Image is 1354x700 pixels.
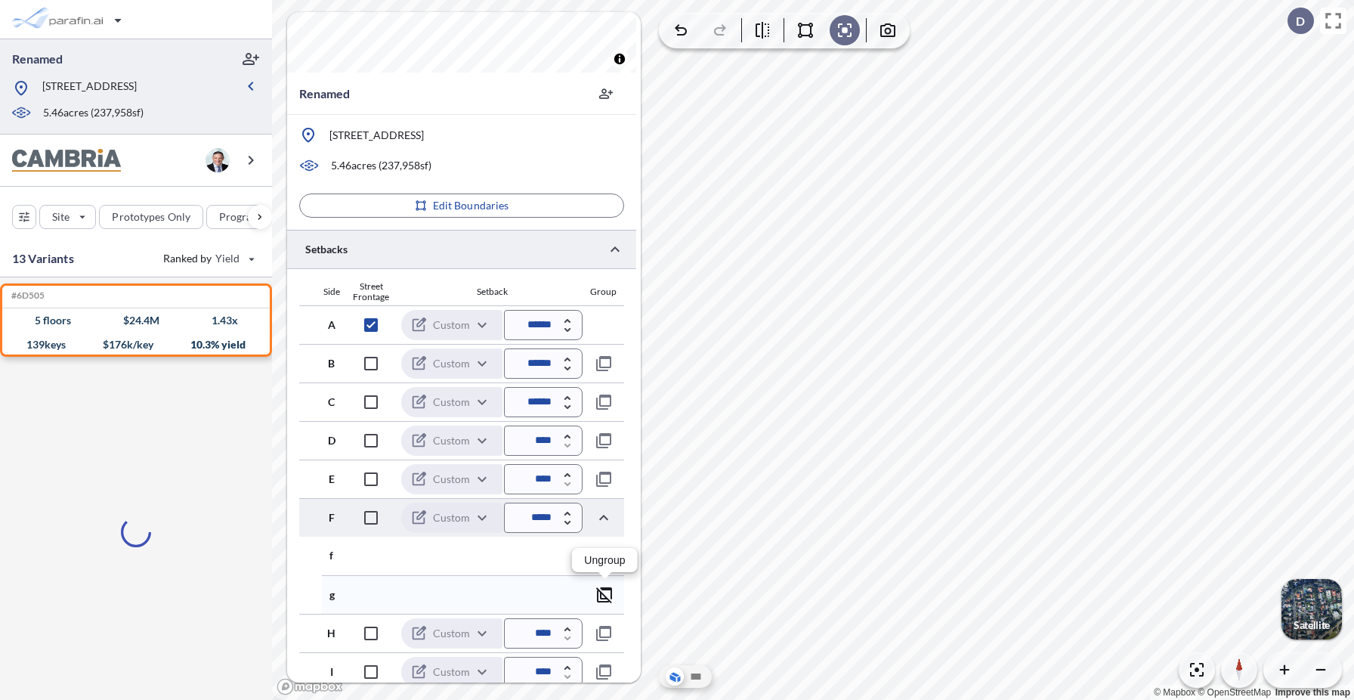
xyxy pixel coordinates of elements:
[99,205,203,229] button: Prototypes Only
[1275,687,1350,698] a: Improve this map
[151,246,264,271] button: Ranked by Yield
[299,358,341,369] div: B
[299,287,341,297] div: Side
[401,502,502,534] div: Custom
[299,667,341,677] div: I
[12,51,63,67] p: Renamed
[401,309,502,341] div: Custom
[299,194,624,218] button: Edit Boundaries
[401,386,502,418] div: Custom
[52,209,70,225] p: Site
[299,320,341,330] div: A
[611,50,629,68] button: Toggle attribution
[1281,579,1342,640] img: Switcher Image
[39,205,96,229] button: Site
[112,209,190,225] p: Prototypes Only
[1198,687,1271,698] a: OpenStreetMap
[401,348,502,379] div: Custom
[12,149,121,172] img: BrandImage
[433,356,470,371] p: Custom
[401,463,502,495] div: Custom
[583,287,624,297] div: Group
[666,667,684,686] button: Aerial View
[433,510,470,525] p: Custom
[615,51,624,67] span: Toggle attribution
[341,281,401,302] div: Street Frontage
[401,618,502,649] div: Custom
[433,472,470,487] p: Custom
[687,667,705,686] button: Site Plan
[215,251,240,266] span: Yield
[401,287,583,297] div: Setback
[433,433,470,448] p: Custom
[1294,619,1330,631] p: Satellite
[584,554,626,566] p: Ungroup
[1281,579,1342,640] button: Switcher ImageSatellite
[331,158,431,173] p: 5.46 acres ( 237,958 sf)
[206,148,230,172] img: user logo
[433,317,470,333] p: Custom
[433,664,470,680] p: Custom
[299,474,341,485] div: E
[299,628,341,639] div: H
[322,590,361,600] div: g
[299,397,341,407] div: C
[277,678,343,695] a: Mapbox homepage
[1154,687,1195,698] a: Mapbox
[401,425,502,457] div: Custom
[433,198,509,213] p: Edit Boundaries
[299,513,341,523] div: F
[322,550,361,561] div: f
[433,395,470,410] p: Custom
[329,128,424,143] p: [STREET_ADDRESS]
[299,435,341,446] div: D
[43,105,144,122] p: 5.46 acres ( 237,958 sf)
[433,626,470,641] p: Custom
[8,290,45,301] h5: Click to copy the code
[299,85,350,103] p: Renamed
[401,656,502,688] div: Custom
[219,209,261,225] p: Program
[12,249,74,268] p: 13 Variants
[42,79,137,98] p: [STREET_ADDRESS]
[1296,14,1305,28] p: D
[206,205,288,229] button: Program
